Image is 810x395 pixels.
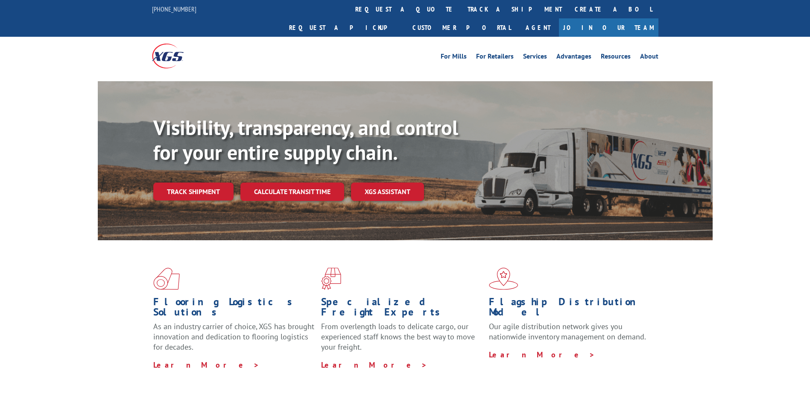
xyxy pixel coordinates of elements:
span: Our agile distribution network gives you nationwide inventory management on demand. [489,321,646,342]
a: For Retailers [476,53,514,62]
a: Learn More > [153,360,260,370]
h1: Specialized Freight Experts [321,297,482,321]
a: XGS ASSISTANT [351,183,424,201]
a: Track shipment [153,183,234,200]
a: About [640,53,658,62]
a: Calculate transit time [240,183,344,201]
a: Customer Portal [406,18,517,37]
a: Advantages [556,53,591,62]
img: xgs-icon-flagship-distribution-model-red [489,268,518,290]
a: For Mills [441,53,467,62]
a: Join Our Team [559,18,658,37]
h1: Flagship Distribution Model [489,297,650,321]
a: Resources [601,53,631,62]
a: Learn More > [321,360,427,370]
a: Agent [517,18,559,37]
a: Learn More > [489,350,595,360]
img: xgs-icon-total-supply-chain-intelligence-red [153,268,180,290]
span: As an industry carrier of choice, XGS has brought innovation and dedication to flooring logistics... [153,321,314,352]
b: Visibility, transparency, and control for your entire supply chain. [153,114,458,165]
p: From overlength loads to delicate cargo, our experienced staff knows the best way to move your fr... [321,321,482,360]
h1: Flooring Logistics Solutions [153,297,315,321]
a: Request a pickup [283,18,406,37]
a: Services [523,53,547,62]
a: [PHONE_NUMBER] [152,5,196,13]
img: xgs-icon-focused-on-flooring-red [321,268,341,290]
